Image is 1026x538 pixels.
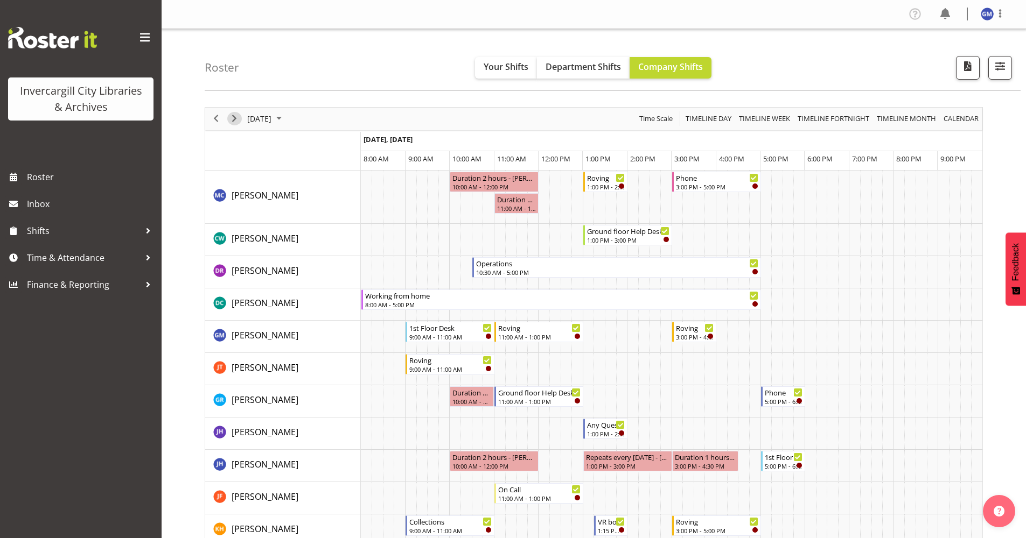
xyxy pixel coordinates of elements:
[232,296,298,309] a: [PERSON_NAME]
[450,172,539,192] div: Aurora Catu"s event - Duration 2 hours - Aurora Catu Begin From Wednesday, September 17, 2025 at ...
[232,393,298,406] a: [PERSON_NAME]
[638,112,674,125] span: Time Scale
[685,112,732,125] span: Timeline Day
[452,182,536,191] div: 10:00 AM - 12:00 PM
[676,182,758,191] div: 3:00 PM - 5:00 PM
[494,386,583,407] div: Grace Roscoe-Squires"s event - Ground floor Help Desk Begin From Wednesday, September 17, 2025 at...
[243,108,288,130] div: September 17, 2025
[205,256,361,288] td: Debra Robinson resource
[408,154,434,164] span: 9:00 AM
[942,112,981,125] button: Month
[630,154,655,164] span: 2:00 PM
[537,57,630,79] button: Department Shifts
[232,232,298,245] a: [PERSON_NAME]
[494,483,583,504] div: Joanne Forbes"s event - On Call Begin From Wednesday, September 17, 2025 at 11:00:00 AM GMT+12:00...
[246,112,273,125] span: [DATE]
[956,56,980,80] button: Download a PDF of the roster for the current day
[205,171,361,224] td: Aurora Catu resource
[807,154,833,164] span: 6:00 PM
[498,484,581,494] div: On Call
[232,329,298,342] a: [PERSON_NAME]
[738,112,791,125] span: Timeline Week
[765,451,802,462] div: 1st Floor Desk
[498,332,581,341] div: 11:00 AM - 1:00 PM
[475,57,537,79] button: Your Shifts
[246,112,287,125] button: September 2025
[452,154,481,164] span: 10:00 AM
[232,458,298,471] a: [PERSON_NAME]
[598,516,625,527] div: VR booking
[452,451,536,462] div: Duration 2 hours - [PERSON_NAME]
[19,83,143,115] div: Invercargill City Libraries & Archives
[994,506,1004,516] img: help-xxl-2.png
[205,321,361,353] td: Gabriel McKay Smith resource
[209,112,224,125] button: Previous
[450,386,493,407] div: Grace Roscoe-Squires"s event - Duration 0 hours - Grace Roscoe-Squires Begin From Wednesday, Sept...
[587,236,669,244] div: 1:00 PM - 3:00 PM
[630,57,711,79] button: Company Shifts
[583,451,672,471] div: Jillian Hunter"s event - Repeats every wednesday - Jillian Hunter Begin From Wednesday, September...
[585,154,611,164] span: 1:00 PM
[232,232,298,244] span: [PERSON_NAME]
[498,322,581,333] div: Roving
[583,225,672,245] div: Catherine Wilson"s event - Ground floor Help Desk Begin From Wednesday, September 17, 2025 at 1:0...
[205,417,361,450] td: Jill Harpur resource
[232,490,298,503] a: [PERSON_NAME]
[761,451,805,471] div: Jillian Hunter"s event - 1st Floor Desk Begin From Wednesday, September 17, 2025 at 5:00:00 PM GM...
[27,250,140,266] span: Time & Attendance
[409,526,492,535] div: 9:00 AM - 11:00 AM
[765,397,802,406] div: 5:00 PM - 6:00 PM
[205,61,239,74] h4: Roster
[205,288,361,321] td: Donald Cunningham resource
[27,169,156,185] span: Roster
[227,112,242,125] button: Next
[232,329,298,341] span: [PERSON_NAME]
[232,189,298,202] a: [PERSON_NAME]
[675,462,736,470] div: 3:00 PM - 4:30 PM
[472,257,761,278] div: Debra Robinson"s event - Operations Begin From Wednesday, September 17, 2025 at 10:30:00 AM GMT+1...
[476,258,758,268] div: Operations
[232,297,298,309] span: [PERSON_NAME]
[205,385,361,417] td: Grace Roscoe-Squires resource
[943,112,980,125] span: calendar
[450,451,539,471] div: Jillian Hunter"s event - Duration 2 hours - Jillian Hunter Begin From Wednesday, September 17, 20...
[852,154,877,164] span: 7:00 PM
[484,61,528,73] span: Your Shifts
[232,522,298,535] a: [PERSON_NAME]
[409,332,492,341] div: 9:00 AM - 11:00 AM
[497,204,536,213] div: 11:00 AM - 12:00 PM
[27,223,140,239] span: Shifts
[981,8,994,20] img: gabriel-mckay-smith11662.jpg
[587,182,625,191] div: 1:00 PM - 2:00 PM
[409,365,492,373] div: 9:00 AM - 11:00 AM
[586,451,669,462] div: Repeats every [DATE] - [PERSON_NAME]
[676,332,714,341] div: 3:00 PM - 4:00 PM
[232,265,298,277] span: [PERSON_NAME]
[587,429,625,438] div: 1:00 PM - 2:00 PM
[676,526,758,535] div: 3:00 PM - 5:00 PM
[232,426,298,438] span: [PERSON_NAME]
[674,154,700,164] span: 3:00 PM
[1011,243,1021,281] span: Feedback
[587,419,625,430] div: Any Questions
[796,112,871,125] button: Fortnight
[205,353,361,385] td: Glen Tomlinson resource
[672,172,761,192] div: Aurora Catu"s event - Phone Begin From Wednesday, September 17, 2025 at 3:00:00 PM GMT+12:00 Ends...
[586,462,669,470] div: 1:00 PM - 3:00 PM
[498,387,581,398] div: Ground floor Help Desk
[498,494,581,502] div: 11:00 AM - 1:00 PM
[497,154,526,164] span: 11:00 AM
[406,354,494,374] div: Glen Tomlinson"s event - Roving Begin From Wednesday, September 17, 2025 at 9:00:00 AM GMT+12:00 ...
[476,268,758,277] div: 10:30 AM - 5:00 PM
[406,322,494,342] div: Gabriel McKay Smith"s event - 1st Floor Desk Begin From Wednesday, September 17, 2025 at 9:00:00 ...
[232,362,298,373] span: [PERSON_NAME]
[27,196,156,212] span: Inbox
[765,462,802,470] div: 5:00 PM - 6:00 PM
[232,264,298,277] a: [PERSON_NAME]
[594,515,627,536] div: Kaela Harley"s event - VR booking Begin From Wednesday, September 17, 2025 at 1:15:00 PM GMT+12:0...
[409,516,492,527] div: Collections
[205,482,361,514] td: Joanne Forbes resource
[672,451,739,471] div: Jillian Hunter"s event - Duration 1 hours - Jillian Hunter Begin From Wednesday, September 17, 20...
[232,189,298,201] span: [PERSON_NAME]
